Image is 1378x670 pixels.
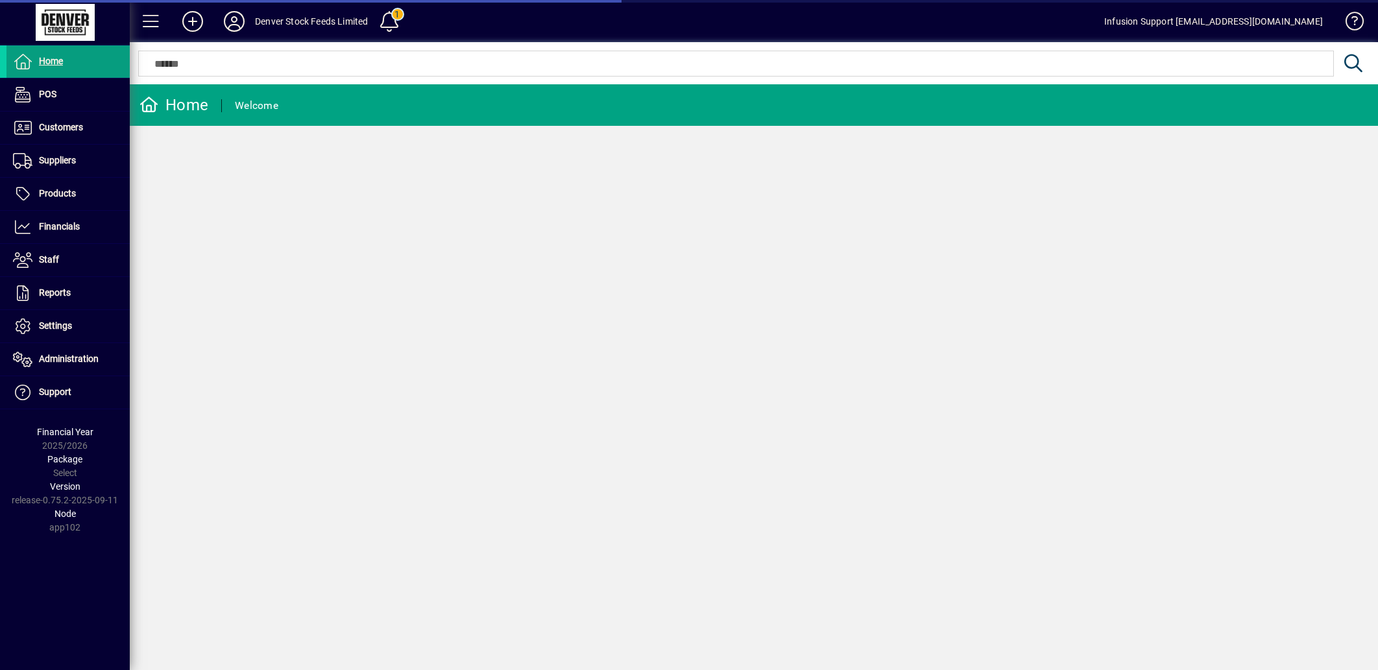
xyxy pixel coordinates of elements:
a: Customers [6,112,130,144]
span: Version [50,481,80,492]
span: Home [39,56,63,66]
span: Support [39,387,71,397]
a: Knowledge Base [1336,3,1362,45]
span: Staff [39,254,59,265]
span: Node [54,508,76,519]
span: Customers [39,122,83,132]
button: Profile [213,10,255,33]
div: Denver Stock Feeds Limited [255,11,369,32]
span: Settings [39,320,72,331]
a: Suppliers [6,145,130,177]
a: Staff [6,244,130,276]
button: Add [172,10,213,33]
a: Products [6,178,130,210]
a: Support [6,376,130,409]
span: Financials [39,221,80,232]
span: Suppliers [39,155,76,165]
span: Reports [39,287,71,298]
span: Administration [39,353,99,364]
a: POS [6,78,130,111]
a: Reports [6,277,130,309]
div: Infusion Support [EMAIL_ADDRESS][DOMAIN_NAME] [1104,11,1323,32]
div: Home [139,95,208,115]
a: Settings [6,310,130,342]
span: POS [39,89,56,99]
span: Financial Year [37,427,93,437]
span: Package [47,454,82,464]
span: Products [39,188,76,198]
div: Welcome [235,95,278,116]
a: Financials [6,211,130,243]
a: Administration [6,343,130,376]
